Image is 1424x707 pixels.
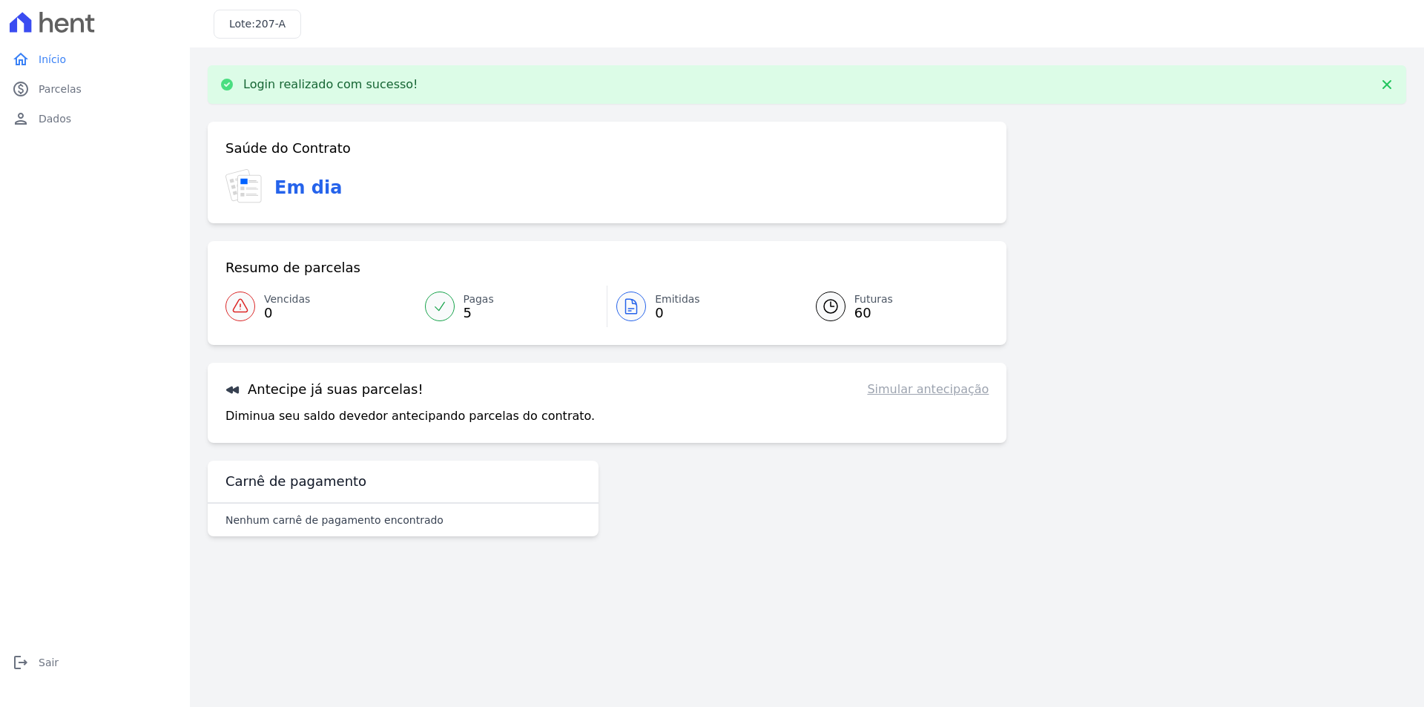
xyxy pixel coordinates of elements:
[225,139,351,157] h3: Saúde do Contrato
[12,110,30,128] i: person
[464,292,494,307] span: Pagas
[39,655,59,670] span: Sair
[6,648,184,677] a: logoutSair
[12,80,30,98] i: paid
[655,307,700,319] span: 0
[798,286,989,327] a: Futuras 60
[225,259,360,277] h3: Resumo de parcelas
[464,307,494,319] span: 5
[867,381,989,398] a: Simular antecipação
[854,307,893,319] span: 60
[39,52,66,67] span: Início
[6,104,184,134] a: personDados
[854,292,893,307] span: Futuras
[12,654,30,671] i: logout
[225,286,416,327] a: Vencidas 0
[416,286,607,327] a: Pagas 5
[655,292,700,307] span: Emitidas
[243,77,418,92] p: Login realizado com sucesso!
[225,381,423,398] h3: Antecipe já suas parcelas!
[607,286,798,327] a: Emitidas 0
[225,407,595,425] p: Diminua seu saldo devedor antecipando parcelas do contrato.
[264,307,310,319] span: 0
[264,292,310,307] span: Vencidas
[274,174,342,201] h3: Em dia
[6,74,184,104] a: paidParcelas
[229,16,286,32] h3: Lote:
[225,473,366,490] h3: Carnê de pagamento
[6,45,184,74] a: homeInício
[12,50,30,68] i: home
[255,18,286,30] span: 207-A
[39,82,82,96] span: Parcelas
[225,513,444,527] p: Nenhum carnê de pagamento encontrado
[39,111,71,126] span: Dados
